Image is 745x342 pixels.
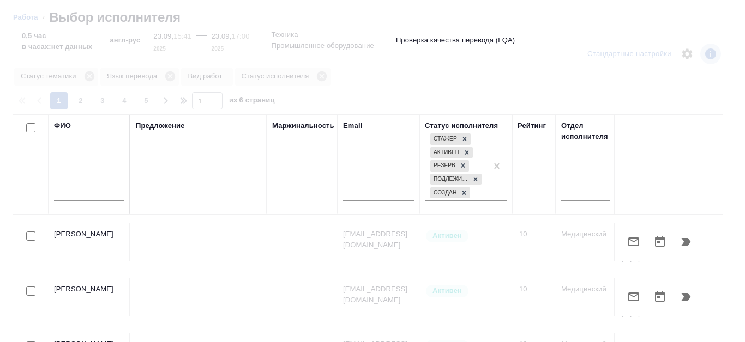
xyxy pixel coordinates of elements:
td: [PERSON_NAME] [49,223,130,261]
div: Статус исполнителя [425,120,498,131]
div: Стажер [430,133,459,145]
div: Активен [430,147,461,158]
button: Отправить предложение о работе [621,284,647,310]
div: Создан [430,187,458,199]
div: Стажер, Активен, Резерв, Подлежит внедрению, Создан [429,146,474,160]
div: Email [343,120,362,131]
input: Выбери исполнителей, чтобы отправить приглашение на работу [26,286,35,296]
button: Отправить предложение о работе [621,229,647,255]
div: Стажер, Активен, Резерв, Подлежит внедрению, Создан [429,173,483,186]
div: Предложение [136,120,185,131]
button: Продолжить [673,284,699,310]
div: Рейтинг [518,120,546,131]
div: ФИО [54,120,71,131]
div: Подлежит внедрению [430,174,470,185]
div: Стажер, Активен, Резерв, Подлежит внедрению, Создан [429,132,472,146]
button: Открыть календарь загрузки [647,229,673,255]
div: Отдел исполнителя [561,120,610,142]
div: Стажер, Активен, Резерв, Подлежит внедрению, Создан [429,186,471,200]
div: Резерв [430,160,457,172]
p: Проверка качества перевода (LQA) [396,35,515,46]
button: Продолжить [673,229,699,255]
input: Выбери исполнителей, чтобы отправить приглашение на работу [26,231,35,241]
div: Стажер, Активен, Резерв, Подлежит внедрению, Создан [429,159,470,173]
td: [PERSON_NAME] [49,278,130,316]
button: Открыть календарь загрузки [647,284,673,310]
div: Маржинальность [272,120,334,131]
